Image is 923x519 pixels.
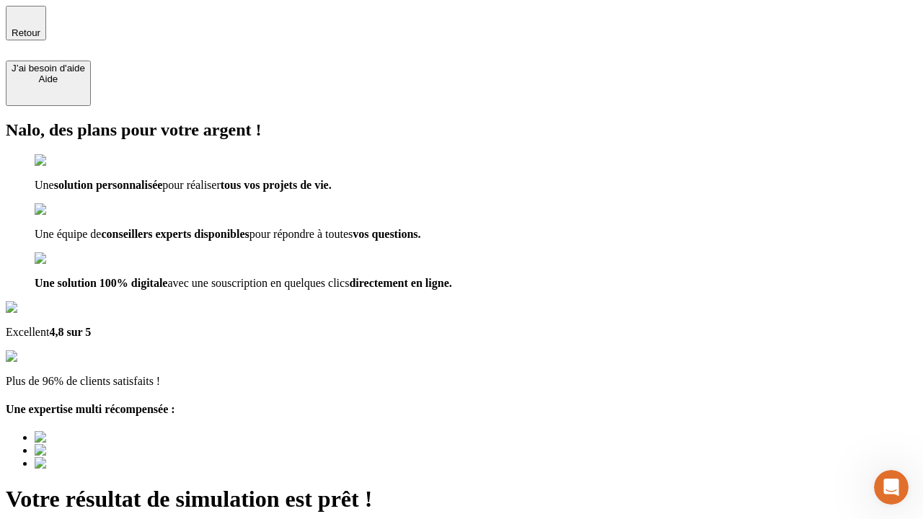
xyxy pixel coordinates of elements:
[6,6,46,40] button: Retour
[6,301,89,314] img: Google Review
[12,63,85,74] div: J’ai besoin d'aide
[35,154,97,167] img: checkmark
[35,277,167,289] span: Une solution 100% digitale
[35,252,97,265] img: checkmark
[6,120,917,140] h2: Nalo, des plans pour votre argent !
[35,179,54,191] span: Une
[6,486,917,513] h1: Votre résultat de simulation est prêt !
[6,403,917,416] h4: Une expertise multi récompensée :
[249,228,353,240] span: pour répondre à toutes
[101,228,249,240] span: conseillers experts disponibles
[54,179,163,191] span: solution personnalisée
[35,444,168,457] img: Best savings advice award
[167,277,349,289] span: avec une souscription en quelques clics
[162,179,220,191] span: pour réaliser
[12,74,85,84] div: Aide
[6,350,77,363] img: reviews stars
[6,326,49,338] span: Excellent
[349,277,451,289] span: directement en ligne.
[874,470,909,505] iframe: Intercom live chat
[35,228,101,240] span: Une équipe de
[49,326,91,338] span: 4,8 sur 5
[35,203,97,216] img: checkmark
[35,431,168,444] img: Best savings advice award
[353,228,420,240] span: vos questions.
[12,27,40,38] span: Retour
[6,61,91,106] button: J’ai besoin d'aideAide
[221,179,332,191] span: tous vos projets de vie.
[35,457,168,470] img: Best savings advice award
[6,375,917,388] p: Plus de 96% de clients satisfaits !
